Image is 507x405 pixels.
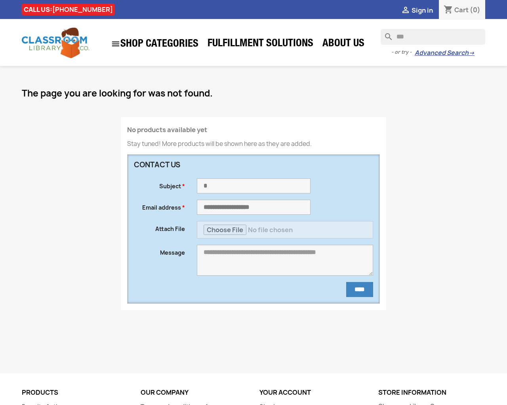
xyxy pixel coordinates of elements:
[128,200,191,212] label: Email address
[128,245,191,257] label: Message
[444,6,453,15] i: shopping_cart
[204,36,317,52] a: Fulfillment Solutions
[128,178,191,190] label: Subject
[127,140,380,148] p: Stay tuned! More products will be shown here as they are added.
[107,35,202,53] a: SHOP CATEGORIES
[391,48,415,56] span: - or try -
[141,389,248,396] p: Our company
[469,49,475,57] span: →
[127,127,380,134] h4: No products available yet
[318,36,368,52] a: About Us
[381,29,485,45] input: Search
[22,28,89,58] img: Classroom Library Company
[401,6,410,15] i: 
[454,6,469,14] span: Cart
[22,89,485,98] h1: The page you are looking for was not found.
[22,4,115,15] div: CALL US:
[412,6,433,15] span: Sign in
[22,389,129,396] p: Products
[111,39,120,49] i: 
[134,161,311,169] h3: Contact us
[259,388,311,397] a: Your account
[381,29,390,38] i: search
[128,221,191,233] label: Attach File
[401,6,433,15] a:  Sign in
[415,49,475,57] a: Advanced Search→
[470,6,480,14] span: (0)
[378,389,485,396] p: Store information
[52,5,113,14] a: [PHONE_NUMBER]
